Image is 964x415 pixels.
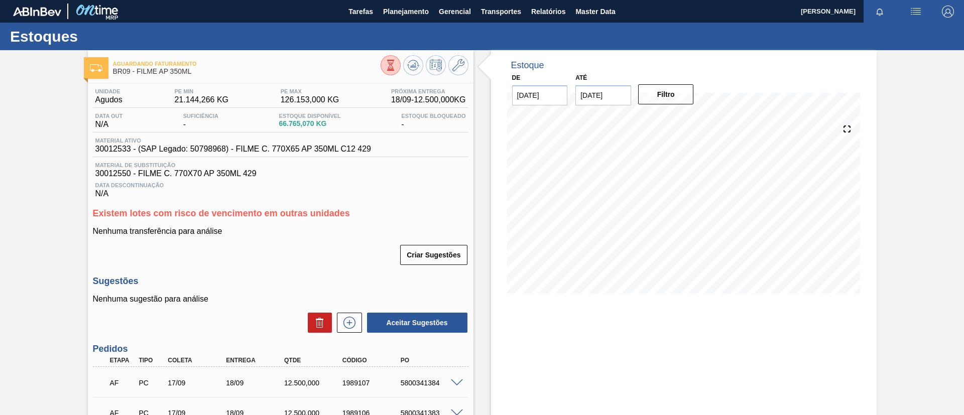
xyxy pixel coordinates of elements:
[93,227,468,236] p: Nenhuma transferência para análise
[864,5,896,19] button: Notificações
[401,113,465,119] span: Estoque Bloqueado
[448,55,468,75] button: Ir ao Master Data / Geral
[279,120,341,127] span: 66.765,070 KG
[398,357,463,364] div: PO
[348,6,373,18] span: Tarefas
[113,68,381,75] span: BR09 - FILME AP 350ML
[13,7,61,16] img: TNhmsLtSVTkK8tSr43FrP2fwEKptu5GPRR3wAAAABJRU5ErkJggg==
[93,113,126,129] div: N/A
[95,169,466,178] span: 30012550 - FILME C. 770X70 AP 350ML 429
[183,113,218,119] span: Suficiência
[481,6,521,18] span: Transportes
[279,113,341,119] span: Estoque Disponível
[398,379,463,387] div: 5800341384
[281,88,339,94] span: PE MAX
[401,244,468,266] div: Criar Sugestões
[93,178,468,198] div: N/A
[575,74,587,81] label: Até
[910,6,922,18] img: userActions
[110,379,135,387] p: AF
[575,85,631,105] input: dd/mm/yyyy
[282,379,347,387] div: 12.500,000
[223,379,289,387] div: 18/09/2025
[95,88,123,94] span: Unidade
[93,208,350,218] span: Existem lotes com risco de vencimento em outras unidades
[165,379,230,387] div: 17/09/2025
[511,60,544,71] div: Estoque
[303,313,332,333] div: Excluir Sugestões
[93,276,468,287] h3: Sugestões
[107,372,138,394] div: Aguardando Faturamento
[282,357,347,364] div: Qtde
[107,357,138,364] div: Etapa
[531,6,565,18] span: Relatórios
[332,313,362,333] div: Nova sugestão
[95,95,123,104] span: Agudos
[381,55,401,75] button: Visão Geral dos Estoques
[399,113,468,129] div: -
[512,74,521,81] label: De
[174,95,228,104] span: 21.144,266 KG
[362,312,468,334] div: Aceitar Sugestões
[223,357,289,364] div: Entrega
[400,245,467,265] button: Criar Sugestões
[426,55,446,75] button: Programar Estoque
[391,95,466,104] span: 18/09 - 12.500,000 KG
[10,31,188,42] h1: Estoques
[95,137,371,144] span: Material ativo
[383,6,429,18] span: Planejamento
[174,88,228,94] span: PE MIN
[95,162,466,168] span: Material de Substituição
[340,379,405,387] div: 1989107
[113,61,381,67] span: Aguardando Faturamento
[136,357,166,364] div: Tipo
[367,313,467,333] button: Aceitar Sugestões
[340,357,405,364] div: Código
[90,64,102,72] img: Ícone
[93,344,468,354] h3: Pedidos
[439,6,471,18] span: Gerencial
[391,88,466,94] span: Próxima Entrega
[95,182,466,188] span: Data Descontinuação
[512,85,568,105] input: dd/mm/yyyy
[181,113,221,129] div: -
[942,6,954,18] img: Logout
[136,379,166,387] div: Pedido de Compra
[575,6,615,18] span: Master Data
[95,113,123,119] span: Data out
[93,295,468,304] p: Nenhuma sugestão para análise
[165,357,230,364] div: Coleta
[95,145,371,154] span: 30012533 - (SAP Legado: 50798968) - FILME C. 770X65 AP 350ML C12 429
[403,55,423,75] button: Atualizar Gráfico
[281,95,339,104] span: 126.153,000 KG
[638,84,694,104] button: Filtro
